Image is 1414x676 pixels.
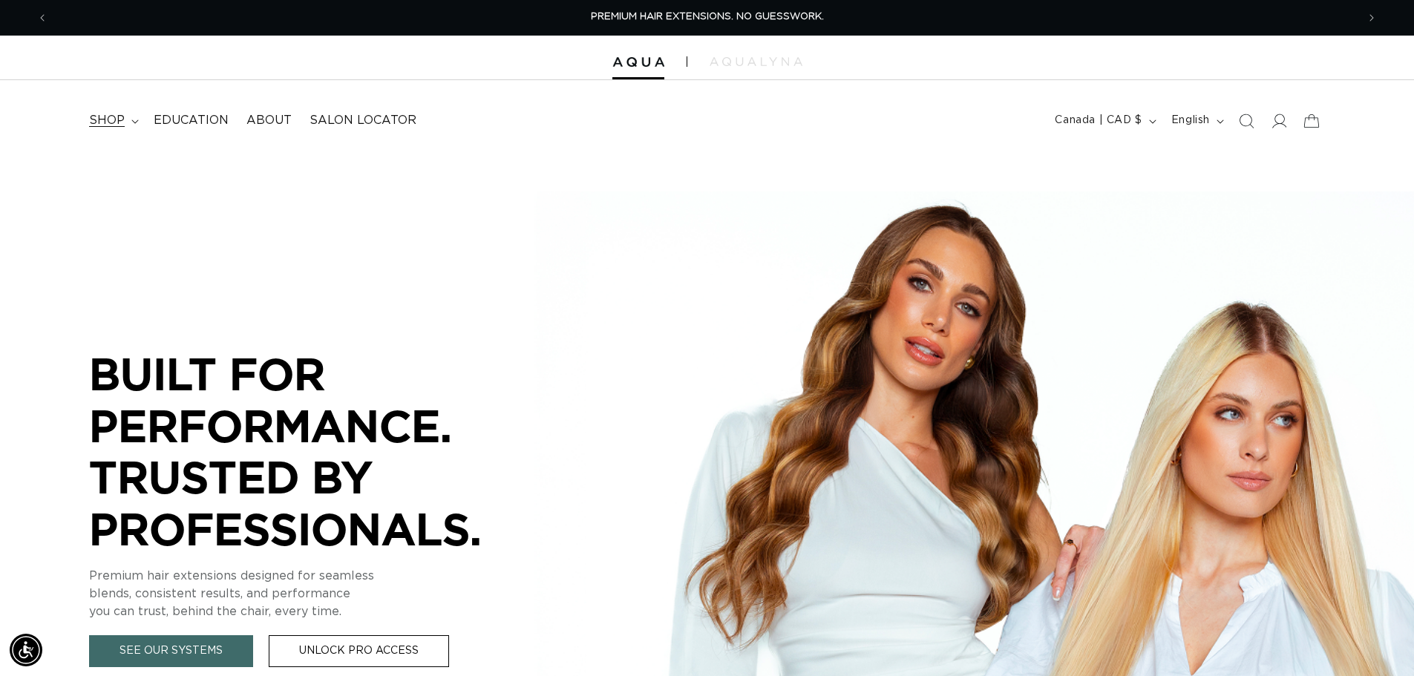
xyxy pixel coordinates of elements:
a: Unlock Pro Access [269,635,449,667]
p: BUILT FOR PERFORMANCE. TRUSTED BY PROFESSIONALS. [89,348,534,554]
a: See Our Systems [89,635,253,667]
img: aqualyna.com [710,57,802,66]
button: Next announcement [1355,4,1388,32]
img: Aqua Hair Extensions [612,57,664,68]
summary: shop [80,104,145,137]
button: Canada | CAD $ [1046,107,1162,135]
a: About [238,104,301,137]
span: Education [154,113,229,128]
button: English [1162,107,1230,135]
span: Canada | CAD $ [1055,113,1142,128]
span: English [1171,113,1210,128]
span: Salon Locator [310,113,416,128]
div: Accessibility Menu [10,634,42,666]
span: About [246,113,292,128]
p: Premium hair extensions designed for seamless blends, consistent results, and performance you can... [89,567,534,620]
span: shop [89,113,125,128]
a: Salon Locator [301,104,425,137]
span: PREMIUM HAIR EXTENSIONS. NO GUESSWORK. [591,12,824,22]
summary: Search [1230,105,1263,137]
a: Education [145,104,238,137]
button: Previous announcement [26,4,59,32]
